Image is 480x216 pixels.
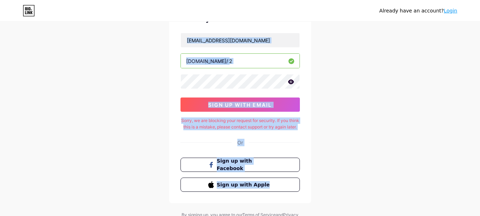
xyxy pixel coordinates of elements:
span: Sign up with Facebook [217,157,272,172]
div: Sorry, we are blocking your request for security. If you think this is a mistake, please contact ... [180,117,300,130]
input: username [181,54,300,68]
span: sign up with email [208,102,272,108]
div: Or [237,139,243,146]
a: Login [444,8,457,14]
div: Already have an account? [379,7,457,15]
input: Email [181,33,300,47]
button: sign up with email [180,98,300,112]
div: [DOMAIN_NAME]/ [186,57,228,65]
span: Sign up with Apple [217,181,272,189]
button: Sign up with Apple [180,178,300,192]
button: Sign up with Facebook [180,158,300,172]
